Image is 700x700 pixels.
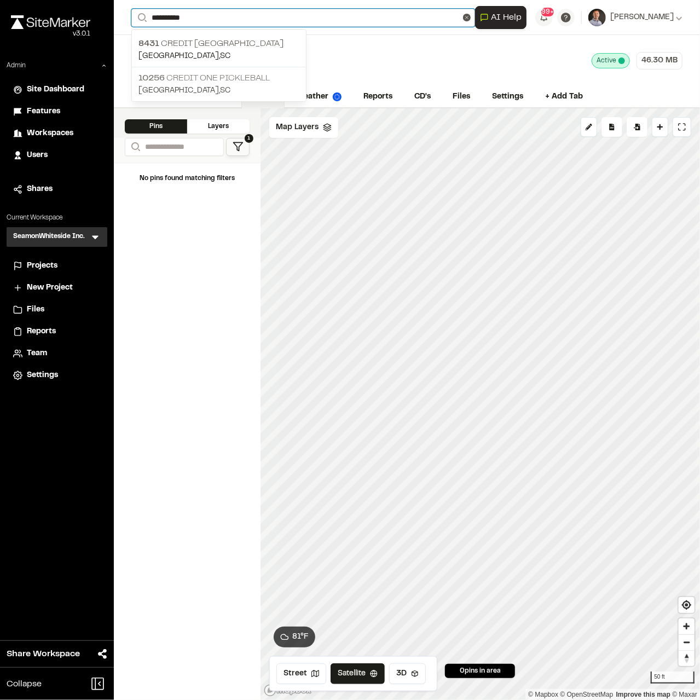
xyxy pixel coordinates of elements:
[679,650,695,666] button: Reset bearing to north
[131,9,151,27] button: Search
[187,119,250,134] div: Layers
[7,61,26,71] p: Admin
[601,117,622,137] div: No pins available to export
[132,33,306,67] a: 8431 Credit [GEOGRAPHIC_DATA][GEOGRAPHIC_DATA],SC
[333,92,342,101] img: precipai.png
[27,348,47,360] span: Team
[264,684,312,697] a: Mapbox logo
[125,119,187,134] div: Pins
[403,86,442,107] a: CD's
[528,691,558,698] a: Mapbox
[27,183,53,195] span: Shares
[13,369,101,381] a: Settings
[560,691,614,698] a: OpenStreetMap
[637,52,682,70] div: 46.30 MB
[226,138,249,156] button: 1
[13,348,101,360] a: Team
[27,369,58,381] span: Settings
[138,37,299,50] p: Credit [GEOGRAPHIC_DATA]
[331,663,385,684] button: Satellite
[13,260,101,272] a: Projects
[138,50,299,62] p: [GEOGRAPHIC_DATA] , SC
[679,597,695,613] button: Find my location
[276,122,319,134] span: Map Layers
[610,11,674,24] span: [PERSON_NAME]
[679,634,695,650] button: Zoom out
[7,213,107,223] p: Current Workspace
[13,232,85,242] h3: SeamonWhiteside Inc.
[7,647,80,661] span: Share Workspace
[597,56,616,66] span: Active
[27,304,44,316] span: Files
[588,9,606,26] img: User
[13,106,101,118] a: Features
[679,618,695,634] button: Zoom in
[27,326,56,338] span: Reports
[13,304,101,316] a: Files
[132,67,306,101] a: 10256 Credit One Pickleball[GEOGRAPHIC_DATA],SC
[616,691,670,698] a: Map feedback
[27,282,73,294] span: New Project
[475,6,531,29] div: Open AI Assistant
[138,85,299,97] p: [GEOGRAPHIC_DATA] , SC
[481,86,534,107] a: Settings
[534,86,594,107] a: + Add Tab
[389,663,426,684] button: 3D
[27,128,73,140] span: Workspaces
[592,53,630,68] div: This project is active and counting against your active project count.
[618,57,625,64] span: This project is active and counting against your active project count.
[463,14,471,21] button: Clear text
[285,86,352,107] a: Weather
[442,86,481,107] a: Files
[276,663,326,684] button: Street
[588,9,682,26] button: [PERSON_NAME]
[7,678,42,691] span: Collapse
[27,84,84,96] span: Site Dashboard
[140,176,235,181] span: No pins found matching filters
[651,672,695,684] div: 50 ft
[13,183,101,195] a: Shares
[11,15,90,29] img: rebrand.png
[125,138,144,156] button: Search
[138,74,165,82] span: 10256
[138,40,159,48] span: 8431
[13,282,101,294] a: New Project
[292,631,309,643] span: 81 ° F
[13,326,101,338] a: Reports
[13,128,101,140] a: Workspaces
[475,6,527,29] button: Open AI Assistant
[245,134,253,143] span: 1
[27,260,57,272] span: Projects
[274,627,315,647] button: 81°F
[138,72,299,85] p: Credit One Pickleball
[491,11,522,24] span: AI Help
[11,29,90,39] div: Oh geez...please don't...
[27,106,60,118] span: Features
[27,149,48,161] span: Users
[460,666,501,676] span: 0 pins in area
[672,691,697,698] a: Maxar
[352,86,403,107] a: Reports
[13,149,101,161] a: Users
[627,117,647,137] div: Import Pins into your project
[13,84,101,96] a: Site Dashboard
[541,7,554,17] span: 99+
[535,9,553,26] button: 99+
